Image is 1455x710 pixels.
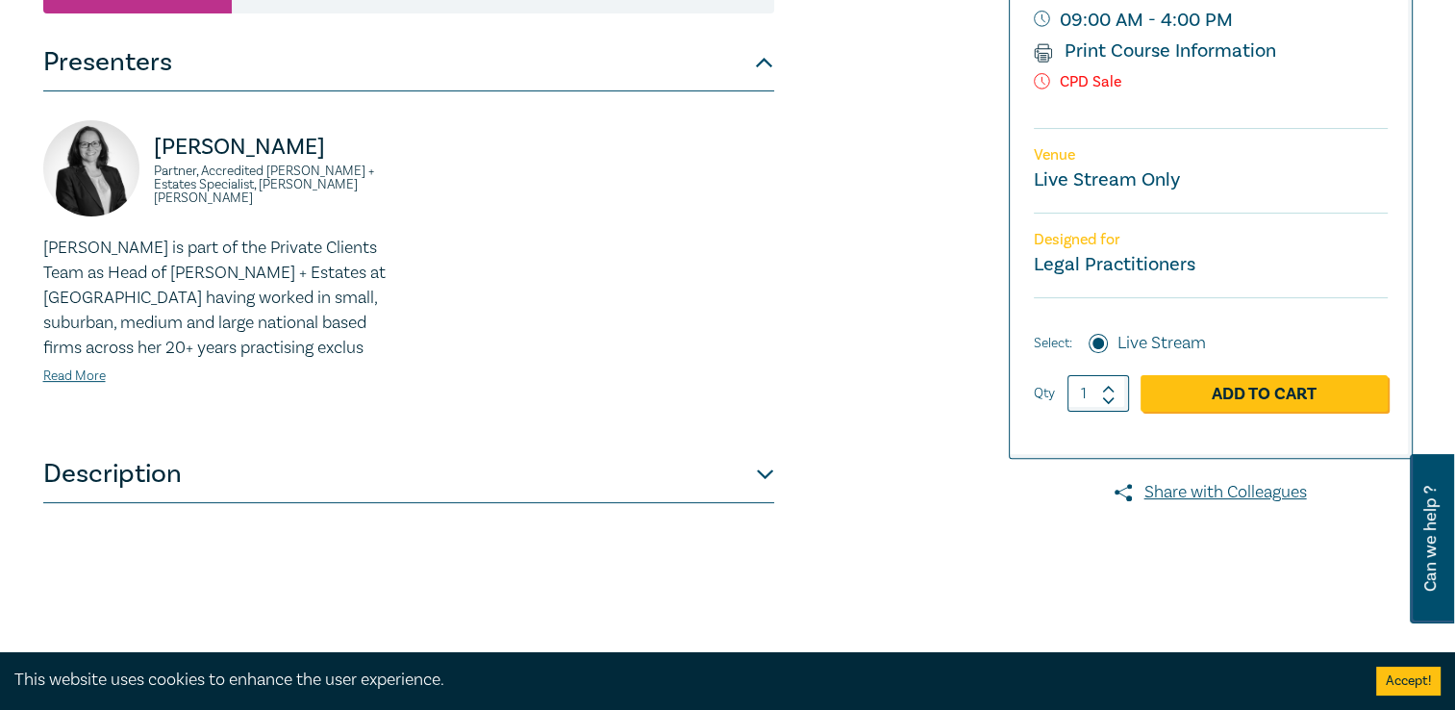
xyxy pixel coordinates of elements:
[1034,73,1388,91] p: CPD Sale
[1067,375,1129,412] input: 1
[43,368,106,385] a: Read More
[1034,167,1180,192] a: Live Stream Only
[14,668,1347,693] div: This website uses cookies to enhance the user experience.
[1034,38,1277,63] a: Print Course Information
[1141,375,1388,412] a: Add to Cart
[43,120,139,216] img: https://s3.ap-southeast-2.amazonaws.com/leo-cussen-store-production-content/Contacts/Naomi%20Guye...
[1034,231,1388,249] p: Designed for
[154,132,397,163] p: [PERSON_NAME]
[1421,466,1440,612] span: Can we help ?
[1034,252,1195,277] small: Legal Practitioners
[43,445,774,503] button: Description
[1034,333,1072,354] span: Select:
[1034,383,1055,404] label: Qty
[43,34,774,91] button: Presenters
[1117,331,1206,356] label: Live Stream
[1034,146,1388,165] p: Venue
[154,165,397,205] small: Partner, Accredited [PERSON_NAME] + Estates Specialist, [PERSON_NAME] [PERSON_NAME]
[1376,667,1441,696] button: Accept cookies
[43,236,397,361] p: [PERSON_NAME] is part of the Private Clients Team as Head of [PERSON_NAME] + Estates at [GEOGRAPH...
[1009,480,1413,505] a: Share with Colleagues
[1034,5,1388,36] small: 09:00 AM - 4:00 PM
